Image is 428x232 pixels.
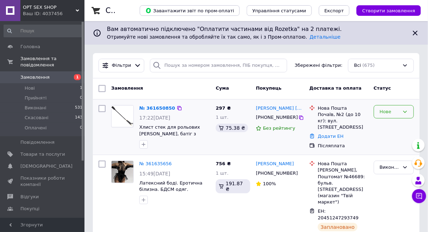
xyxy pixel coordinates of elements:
span: Статус [374,85,391,91]
button: Створити замовлення [357,5,421,16]
span: Управління статусами [252,8,306,13]
span: 756 ₴ [216,161,231,166]
span: Фільтри [112,62,131,69]
span: Без рейтингу [263,125,295,131]
h1: Список замовлень [106,6,177,15]
span: Показники роботи компанії [20,175,65,188]
a: № 361635656 [139,161,172,166]
a: Додати ЕН [318,134,344,139]
span: 15:49[DATE] [139,171,170,176]
span: Замовлення та повідомлення [20,56,84,68]
span: 297 ₴ [216,105,231,111]
span: Всі [354,62,361,69]
div: Почаїв, №2 (до 10 кг): вул. [STREET_ADDRESS] [318,111,368,131]
span: Завантажити звіт по пром-оплаті [145,7,234,14]
span: Скасовані [25,115,49,121]
span: 100% [263,181,276,186]
span: Товари та послуги [20,151,65,157]
a: Фото товару [111,161,134,183]
span: Збережені фільтри: [295,62,342,69]
img: Фото товару [112,106,133,127]
span: Оплачені [25,125,47,131]
a: № 361650850 [139,105,175,111]
button: Завантажити звіт по пром-оплаті [140,5,240,16]
span: 143 [75,115,82,121]
span: 0 [80,95,82,101]
div: Нове [380,108,399,116]
div: Ваш ID: 4037456 [23,11,84,17]
span: Виконані [25,105,46,111]
a: Детальніше [310,34,341,40]
div: 191.87 ₴ [216,179,250,193]
div: Виконано [380,164,399,171]
span: Експорт [325,8,344,13]
a: [PERSON_NAME] [PERSON_NAME] [256,105,304,112]
span: Покупці [20,206,39,212]
span: Головна [20,44,40,50]
span: Створити замовлення [362,8,415,13]
a: Латексний боді. Еротична білизна. БДСМ одяг. Сексуальний комплект. Розмір XL [139,180,202,205]
span: Замовлення [111,85,143,91]
span: Отримуйте нові замовлення та обробляйте їх так само, як і з Пром-оплатою. [107,34,341,40]
input: Пошук за номером замовлення, ПІБ покупця, номером телефону, Email, номером накладної [150,59,287,72]
img: Фото товару [112,161,133,183]
div: [PERSON_NAME], Поштомат №46689: бульв. [STREET_ADDRESS] (магазин "Твій маркет") [318,167,368,205]
span: Прийняті [25,95,46,101]
span: 17:22[DATE] [139,115,170,121]
span: Вам автоматично підключено "Оплатити частинами від Rozetka" на 2 платежі. [107,25,405,33]
a: Фото товару [111,105,134,128]
div: Нова Пошта [318,161,368,167]
div: Нова Пошта [318,105,368,111]
span: [DEMOGRAPHIC_DATA] [20,163,73,169]
span: Каталог ProSale [20,218,58,224]
span: Покупець [256,85,282,91]
div: 75.38 ₴ [216,124,248,132]
span: 1 шт. [216,170,228,176]
input: Пошук [4,25,83,37]
a: [PERSON_NAME] [256,161,294,167]
span: Замовлення [20,74,50,80]
span: ЕН: 20451247293749 [318,208,359,220]
div: Заплановано [318,223,358,231]
span: Повідомлення [20,139,55,146]
span: Доставка та оплата [309,85,361,91]
a: Створити замовлення [350,8,421,13]
button: Управління статусами [247,5,312,16]
span: Нові [25,85,35,91]
span: 1 [74,74,81,80]
span: Відгуки [20,194,39,200]
div: [PHONE_NUMBER] [254,113,298,122]
span: 531 [75,105,82,111]
span: 0 [80,125,82,131]
button: Експорт [319,5,350,16]
div: Післяплата [318,143,368,149]
span: Cума [216,85,229,91]
span: 1 [80,85,82,91]
a: Хлист стек для рольових [PERSON_NAME], батіг з стрижнем, БДСМ порка, Садо-мазо атрибутика, 45см [139,124,209,149]
span: 1 шт. [216,115,228,120]
button: Чат з покупцем [412,189,426,203]
div: [PHONE_NUMBER] [254,169,298,178]
span: (675) [363,63,375,68]
span: OPT SEX SHOP [23,4,76,11]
